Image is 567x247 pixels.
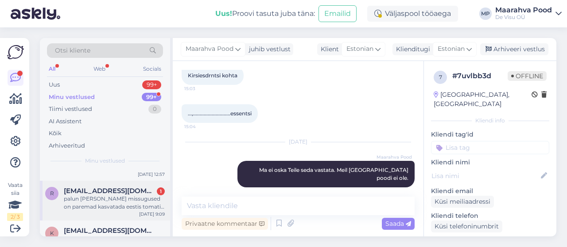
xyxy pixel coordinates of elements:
div: Maarahva Pood [495,7,552,14]
div: MP [479,8,492,20]
div: Web [92,63,107,75]
div: AI Assistent [49,117,82,126]
p: Klienditeekond [431,236,549,245]
p: Kliendi nimi [431,158,549,167]
span: Maarahva Pood [186,44,233,54]
span: Estonian [438,44,465,54]
div: palun [PERSON_NAME] missugused on paremad kasvatada eestis tomatid ja et vastu pidavad haigustele... [64,195,165,211]
p: Kliendi tag'id [431,130,549,139]
div: [DATE] 9:09 [139,211,165,217]
span: 15:03 [184,85,217,92]
span: k [50,230,54,236]
p: Kliendi email [431,186,549,196]
input: Lisa nimi [431,171,539,181]
div: Uus [49,80,60,89]
span: Saada [385,220,411,228]
div: 1 [157,187,165,195]
span: romanenkovanaty44@gmail.com [64,187,156,195]
div: # 7uvlbb3d [452,71,508,81]
span: Minu vestlused [85,157,125,165]
div: Klienditugi [392,45,430,54]
div: De Visu OÜ [495,14,552,21]
span: 7 [439,74,442,80]
button: Emailid [318,5,357,22]
div: Arhiveeri vestlus [480,43,548,55]
div: [GEOGRAPHIC_DATA], [GEOGRAPHIC_DATA] [434,90,532,109]
div: juhib vestlust [245,45,291,54]
span: r [50,190,54,197]
span: ...,............................essentsi [188,110,252,117]
div: Minu vestlused [49,93,95,102]
img: Askly Logo [7,45,24,59]
div: Arhiveeritud [49,141,85,150]
a: Maarahva PoodDe Visu OÜ [495,7,562,21]
div: Kõik [49,129,62,138]
span: 15:50 [379,188,412,194]
div: 99+ [142,80,161,89]
div: All [47,63,57,75]
span: Maarahva Pood [377,154,412,160]
span: Estonian [346,44,373,54]
div: Väljaspool tööaega [367,6,458,22]
div: Küsi telefoninumbrit [431,220,502,232]
span: Offline [508,71,547,81]
div: Socials [141,63,163,75]
div: Proovi tasuta juba täna: [215,8,315,19]
div: Küsi meiliaadressi [431,196,494,208]
div: Tiimi vestlused [49,105,92,114]
span: Kirsiesdrntsi kohta [188,72,237,79]
div: Vaata siia [7,181,23,221]
div: [DATE] 12:57 [138,171,165,178]
div: 0 [148,105,161,114]
p: Kliendi telefon [431,211,549,220]
input: Lisa tag [431,141,549,154]
b: Uus! [215,9,232,18]
div: [DATE] [182,138,415,146]
div: Privaatne kommentaar [182,218,268,230]
div: Kliendi info [431,117,549,125]
span: Otsi kliente [55,46,90,55]
span: Ma ei oska Teile seda vastata. Meil [GEOGRAPHIC_DATA] poodi ei ole. [259,167,410,181]
div: 2 / 3 [7,213,23,221]
span: karinrapp3@gmail.com [64,227,156,235]
div: 99+ [142,93,161,102]
div: Klient [317,45,339,54]
span: 15:04 [184,123,217,130]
